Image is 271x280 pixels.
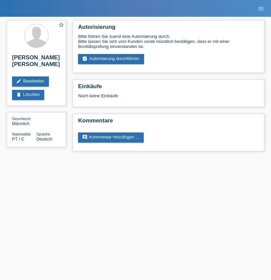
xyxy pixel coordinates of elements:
[82,56,87,61] i: assignment_turned_in
[78,83,259,93] h2: Einkäufe
[78,34,259,49] div: Bitte führen Sie zuerst eine Autorisierung durch. Bitte lassen Sie sich vom Kunden vorab mündlich...
[78,24,259,34] h2: Autorisierung
[78,117,259,127] h2: Kommentare
[12,54,61,71] h2: [PERSON_NAME] [PERSON_NAME]
[37,136,53,142] span: Deutsch
[12,116,37,126] div: Männlich
[12,76,49,87] a: editBearbeiten
[12,136,24,142] span: Portugal / C / 09.06.2005
[12,117,30,121] span: Geschlecht
[82,134,87,140] i: comment
[258,5,264,12] i: menu
[12,132,30,136] span: Nationalität
[37,132,50,136] span: Sprache
[78,54,144,64] a: assignment_turned_inAutorisierung durchführen
[12,90,44,100] a: deleteLöschen
[16,78,21,84] i: edit
[16,92,21,97] i: delete
[254,6,268,10] a: menu
[58,22,64,29] a: star_border
[78,132,144,143] a: commentKommentar hinzufügen ...
[58,22,64,28] i: star_border
[78,93,259,103] div: Noch keine Einkäufe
